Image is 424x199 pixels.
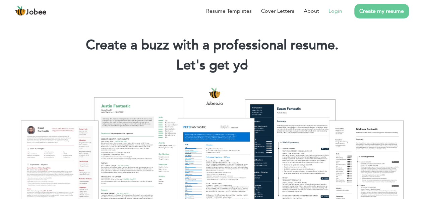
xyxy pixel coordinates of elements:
[328,7,342,15] a: Login
[26,9,47,16] span: Jobee
[15,6,26,16] img: jobee.io
[10,37,414,54] h1: Create a buzz with a professional resume.
[304,7,319,15] a: About
[206,7,252,15] a: Resume Templates
[10,57,414,74] h2: Let's
[354,4,409,18] a: Create my resume
[245,56,248,74] span: |
[209,56,248,74] span: get yo
[15,6,47,16] a: Jobee
[261,7,294,15] a: Cover Letters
